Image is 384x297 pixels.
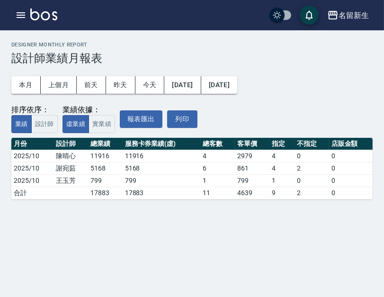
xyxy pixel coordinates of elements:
th: 客單價 [235,138,269,150]
td: 0 [295,175,329,187]
th: 店販金額 [329,138,373,150]
td: 4 [269,162,295,175]
td: 0 [329,162,373,175]
button: 名留新生 [323,6,373,25]
th: 不指定 [295,138,329,150]
img: Logo [30,9,57,20]
td: 11916 [88,150,123,162]
td: 5168 [88,162,123,175]
th: 指定 [269,138,295,150]
td: 2025/10 [11,150,54,162]
button: 上個月 [41,76,77,94]
button: 設計師 [31,115,58,134]
div: 業績依據： [63,105,115,115]
td: 2979 [235,150,269,162]
td: 合計 [11,187,54,199]
td: 11916 [123,150,201,162]
td: 0 [329,187,373,199]
td: 6 [200,162,235,175]
td: 4639 [235,187,269,199]
th: 總客數 [200,138,235,150]
td: 謝宛茹 [54,162,88,175]
td: 1 [200,175,235,187]
th: 設計師 [54,138,88,150]
button: 業績 [11,115,32,134]
td: 陳晴心 [54,150,88,162]
table: a dense table [11,138,373,199]
th: 服務卡券業績(虛) [123,138,201,150]
td: 11 [200,187,235,199]
td: 799 [88,175,123,187]
td: 5168 [123,162,201,175]
button: 報表匯出 [120,110,162,128]
button: 今天 [135,76,165,94]
button: save [300,6,319,25]
button: 本月 [11,76,41,94]
td: 2 [295,187,329,199]
button: 列印 [167,110,197,128]
td: 2025/10 [11,162,54,175]
td: 4 [200,150,235,162]
th: 總業績 [88,138,123,150]
h2: Designer Monthly Report [11,42,373,48]
td: 2 [295,162,329,175]
button: [DATE] [201,76,237,94]
td: 0 [329,150,373,162]
td: 17883 [123,187,201,199]
button: 前天 [77,76,106,94]
td: 0 [329,175,373,187]
td: 0 [295,150,329,162]
td: 9 [269,187,295,199]
td: 1 [269,175,295,187]
th: 月份 [11,138,54,150]
button: 虛業績 [63,115,89,134]
button: 實業績 [89,115,115,134]
div: 名留新生 [339,9,369,21]
td: 王玉芳 [54,175,88,187]
h3: 設計師業績月報表 [11,52,373,65]
button: 昨天 [106,76,135,94]
td: 4 [269,150,295,162]
div: 排序依序： [11,105,58,115]
td: 2025/10 [11,175,54,187]
td: 799 [123,175,201,187]
td: 861 [235,162,269,175]
button: [DATE] [164,76,201,94]
td: 17883 [88,187,123,199]
td: 799 [235,175,269,187]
